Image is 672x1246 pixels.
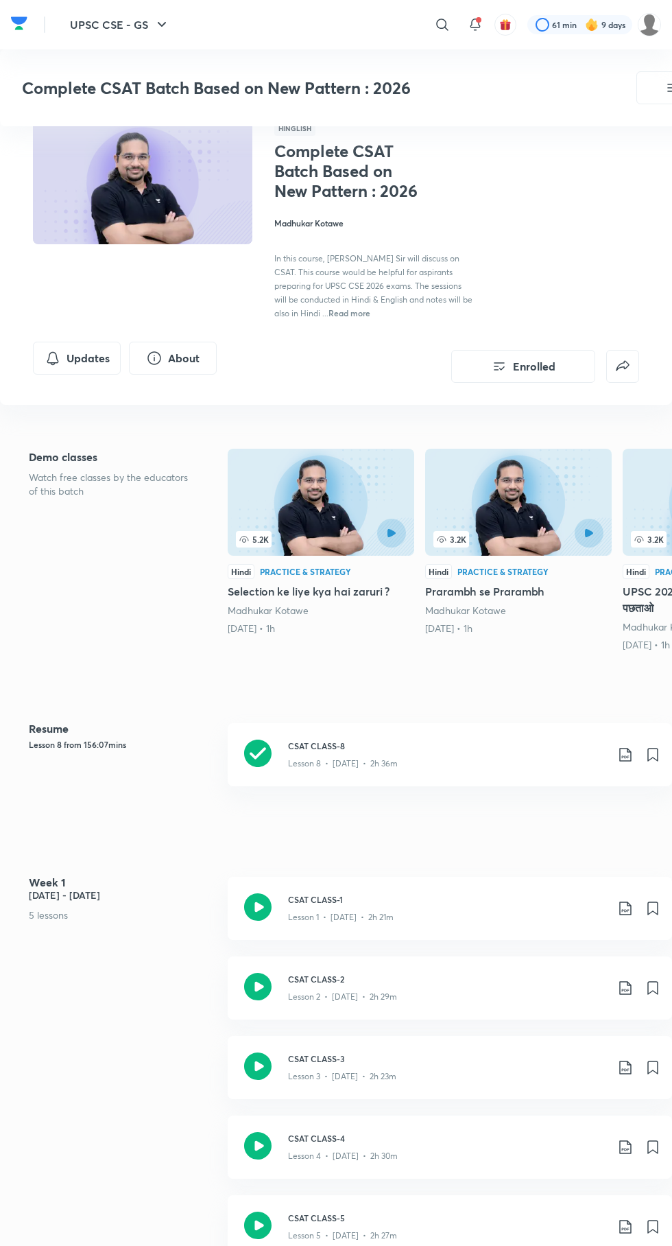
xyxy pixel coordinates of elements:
a: CSAT CLASS-3Lesson 3 • [DATE] • 2h 23m [228,1036,672,1116]
span: In this course, [PERSON_NAME] Sir will discuss on CSAT. This course would be helpful for aspirant... [274,253,472,318]
a: Selection ke liye kya hai zaruri ? [228,449,414,635]
div: 11th May • 1h [425,622,612,635]
h5: Lesson 8 from 156:07mins [29,738,217,751]
p: 5 lessons [29,908,217,922]
div: Hindi [228,564,254,579]
button: avatar [494,14,516,36]
h3: CSAT CLASS-5 [288,1212,606,1224]
span: 3.2K [631,531,667,548]
p: Lesson 2 • [DATE] • 2h 29m [288,991,397,1003]
h4: Madhukar Kotawe [274,217,475,229]
a: Madhukar Kotawe [425,604,506,617]
p: Lesson 8 • [DATE] • 2h 36m [288,757,398,770]
span: 3.2K [433,531,469,548]
span: Read more [328,307,370,318]
p: Lesson 4 • [DATE] • 2h 30m [288,1150,398,1162]
button: About [129,342,217,375]
a: Company Logo [11,13,27,37]
h5: Demo classes [29,449,189,465]
h3: Complete CSAT Batch Based on New Pattern : 2026 [22,78,559,98]
a: CSAT CLASS-8Lesson 8 • [DATE] • 2h 36m [228,723,672,803]
h3: CSAT CLASS-8 [288,740,606,752]
img: avatar [499,19,512,31]
p: Lesson 3 • [DATE] • 2h 23m [288,1070,396,1083]
h4: Week 1 [29,877,217,888]
div: Madhukar Kotawe [228,604,414,618]
h3: CSAT CLASS-4 [288,1132,606,1144]
div: Madhukar Kotawe [425,604,612,618]
button: Updates [33,342,121,375]
img: Ritesh Tiwari [638,13,661,36]
button: Enrolled [451,350,595,383]
p: Lesson 1 • [DATE] • 2h 21m [288,911,394,924]
div: Hindi [623,564,649,579]
img: streak [585,18,599,32]
div: Hindi [425,564,452,579]
a: CSAT CLASS-2Lesson 2 • [DATE] • 2h 29m [228,956,672,1036]
div: Practice & Strategy [260,567,351,576]
a: 3.2KHindiPractice & StrategyPrarambh se PrarambhMadhukar Kotawe[DATE] • 1h [425,449,612,635]
h4: Resume [29,723,217,734]
h3: CSAT CLASS-1 [288,893,606,906]
a: Prarambh se Prarambh [425,449,612,635]
button: UPSC CSE - GS [62,11,178,38]
h5: [DATE] - [DATE] [29,888,217,902]
div: Practice & Strategy [457,567,549,576]
img: Company Logo [11,13,27,34]
a: CSAT CLASS-4Lesson 4 • [DATE] • 2h 30m [228,1116,672,1195]
p: Lesson 5 • [DATE] • 2h 27m [288,1230,397,1242]
img: Thumbnail [31,119,254,246]
h1: Complete CSAT Batch Based on New Pattern : 2026 [274,141,420,200]
h3: CSAT CLASS-3 [288,1053,606,1065]
button: false [606,350,639,383]
span: 5.2K [236,531,272,548]
a: Madhukar Kotawe [228,604,309,617]
h5: Selection ke liye kya hai zaruri ? [228,583,414,600]
h3: CSAT CLASS-2 [288,973,606,985]
p: Watch free classes by the educators of this batch [29,471,189,498]
a: CSAT CLASS-1Lesson 1 • [DATE] • 2h 21m [228,877,672,956]
h5: Prarambh se Prarambh [425,583,612,600]
a: 5.2KHindiPractice & StrategySelection ke liye kya hai zaruri ?Madhukar Kotawe[DATE] • 1h [228,449,414,635]
div: 4th Apr • 1h [228,622,414,635]
span: Hinglish [274,121,315,136]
